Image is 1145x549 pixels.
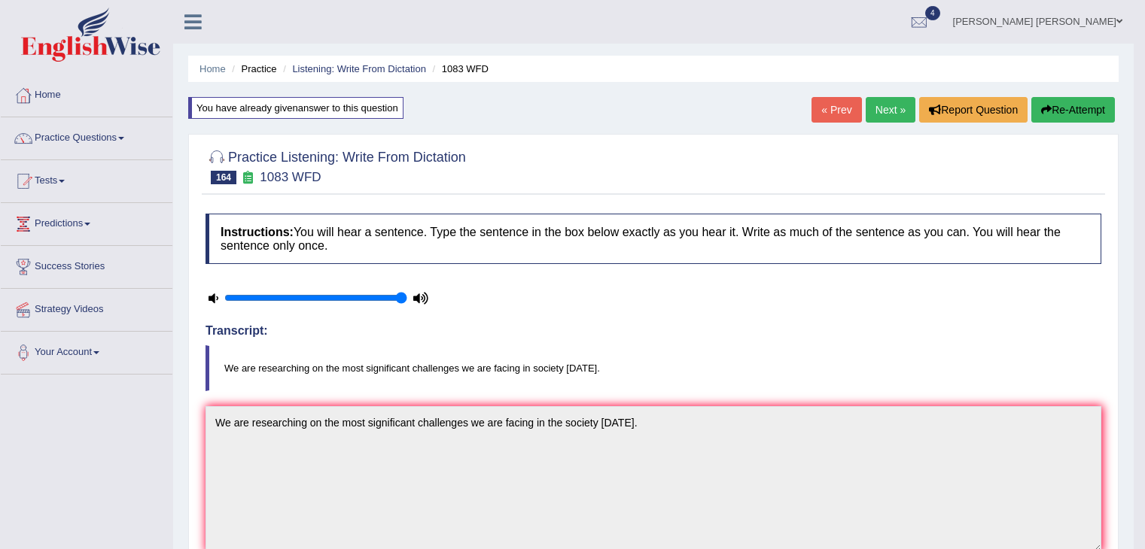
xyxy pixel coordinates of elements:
[228,62,276,76] li: Practice
[1,74,172,112] a: Home
[206,147,466,184] h2: Practice Listening: Write From Dictation
[206,324,1101,338] h4: Transcript:
[1,117,172,155] a: Practice Questions
[199,63,226,74] a: Home
[211,171,236,184] span: 164
[240,171,256,185] small: Exam occurring question
[260,170,321,184] small: 1083 WFD
[206,345,1101,391] blockquote: We are researching on the most significant challenges we are facing in society [DATE].
[292,63,426,74] a: Listening: Write From Dictation
[925,6,940,20] span: 4
[1,289,172,326] a: Strategy Videos
[919,97,1028,123] button: Report Question
[1,160,172,198] a: Tests
[812,97,861,123] a: « Prev
[866,97,915,123] a: Next »
[1031,97,1115,123] button: Re-Attempt
[221,226,294,238] b: Instructions:
[206,214,1101,264] h4: You will hear a sentence. Type the sentence in the box below exactly as you hear it. Write as muc...
[1,203,172,241] a: Predictions
[1,332,172,369] a: Your Account
[429,62,489,76] li: 1083 WFD
[188,97,403,119] div: You have already given answer to this question
[1,246,172,284] a: Success Stories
